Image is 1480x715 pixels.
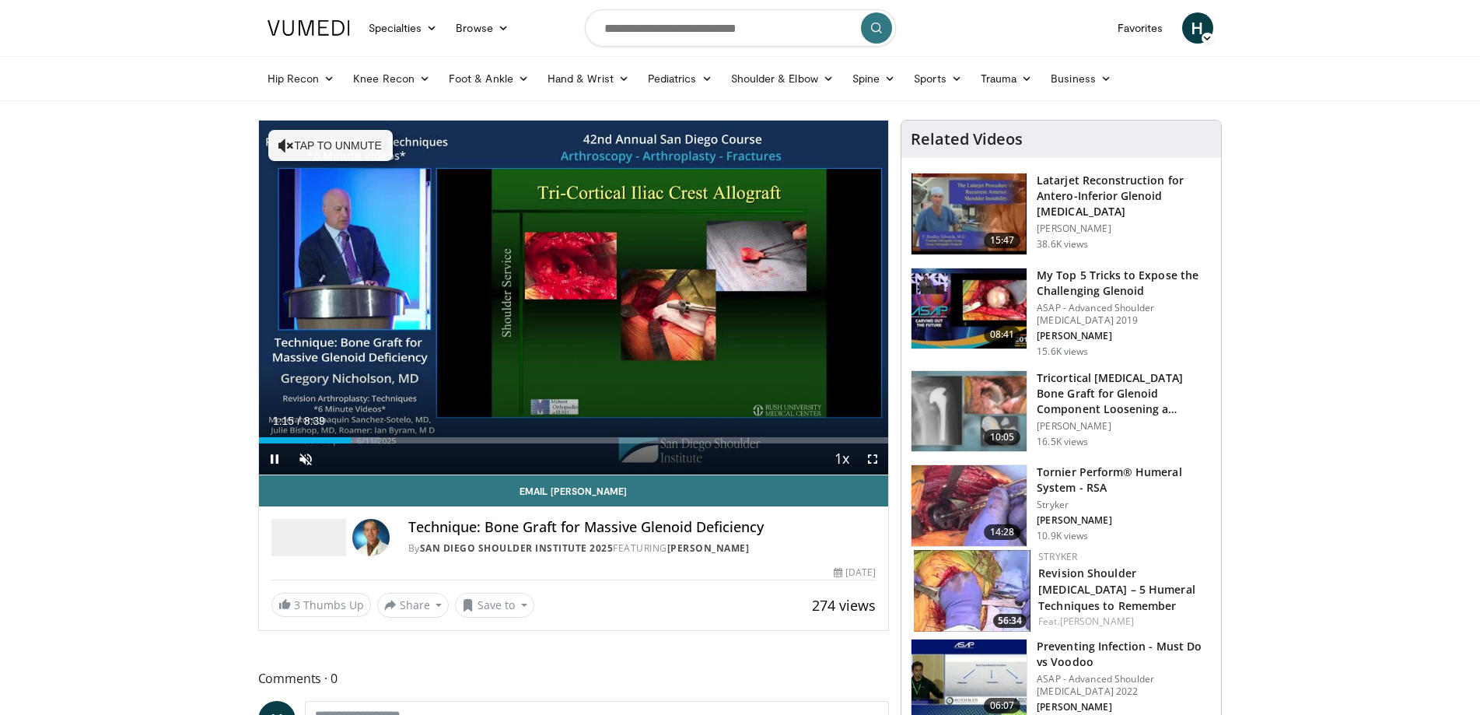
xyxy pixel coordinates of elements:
[1060,615,1134,628] a: [PERSON_NAME]
[857,443,888,475] button: Fullscreen
[971,63,1042,94] a: Trauma
[268,130,393,161] button: Tap to unmute
[1037,499,1212,511] p: Stryker
[290,443,321,475] button: Unmute
[271,519,346,556] img: San Diego Shoulder Institute 2025
[667,542,750,555] a: [PERSON_NAME]
[993,614,1027,628] span: 56:34
[258,668,890,689] span: Comments 0
[1108,12,1173,44] a: Favorites
[911,465,1027,546] img: c16ff475-65df-4a30-84a2-4b6c3a19e2c7.150x105_q85_crop-smart_upscale.jpg
[344,63,439,94] a: Knee Recon
[259,475,889,506] a: Email [PERSON_NAME]
[984,429,1021,445] span: 10:05
[420,542,614,555] a: San Diego Shoulder Institute 2025
[1037,420,1212,433] p: [PERSON_NAME]
[1037,436,1088,448] p: 16.5K views
[408,542,876,556] div: By FEATURING
[1037,673,1212,698] p: ASAP - Advanced Shoulder [MEDICAL_DATA] 2022
[1037,370,1212,417] h3: Tricortical [MEDICAL_DATA] Bone Graft for Glenoid Component Loosening a…
[408,519,876,536] h4: Technique: Bone Graft for Massive Glenoid Deficiency
[298,415,301,427] span: /
[1038,550,1077,563] a: Stryker
[826,443,857,475] button: Playback Rate
[1037,345,1088,358] p: 15.6K views
[984,233,1021,248] span: 15:47
[911,130,1023,149] h4: Related Videos
[984,698,1021,713] span: 06:07
[1037,514,1212,527] p: [PERSON_NAME]
[812,596,876,615] span: 274 views
[271,593,371,617] a: 3 Thumbs Up
[1182,12,1213,44] a: H
[455,593,534,618] button: Save to
[1038,615,1209,629] div: Feat.
[304,415,325,427] span: 8:39
[984,327,1021,342] span: 08:41
[1041,63,1121,94] a: Business
[911,371,1027,452] img: 54195_0000_3.png.150x105_q85_crop-smart_upscale.jpg
[984,524,1021,540] span: 14:28
[446,12,518,44] a: Browse
[911,370,1212,453] a: 10:05 Tricortical [MEDICAL_DATA] Bone Graft for Glenoid Component Loosening a… [PERSON_NAME] 16.5...
[914,550,1030,632] img: 13e13d31-afdc-4990-acd0-658823837d7a.150x105_q85_crop-smart_upscale.jpg
[1037,173,1212,219] h3: Latarjet Reconstruction for Antero-Inferior Glenoid [MEDICAL_DATA]
[1038,566,1195,613] a: Revision Shoulder [MEDICAL_DATA] – 5 Humeral Techniques to Remember
[259,437,889,443] div: Progress Bar
[911,173,1212,255] a: 15:47 Latarjet Reconstruction for Antero-Inferior Glenoid [MEDICAL_DATA] [PERSON_NAME] 38.6K views
[258,63,345,94] a: Hip Recon
[273,415,294,427] span: 1:15
[904,63,971,94] a: Sports
[359,12,447,44] a: Specialties
[1037,330,1212,342] p: [PERSON_NAME]
[259,121,889,475] video-js: Video Player
[1037,238,1088,251] p: 38.6K views
[377,593,450,618] button: Share
[911,173,1027,254] img: 38708_0000_3.png.150x105_q85_crop-smart_upscale.jpg
[911,268,1027,349] img: b61a968a-1fa8-450f-8774-24c9f99181bb.150x105_q85_crop-smart_upscale.jpg
[268,20,350,36] img: VuMedi Logo
[294,598,300,612] span: 3
[834,566,876,580] div: [DATE]
[1037,530,1088,542] p: 10.9K views
[911,464,1212,547] a: 14:28 Tornier Perform® Humeral System - RSA Stryker [PERSON_NAME] 10.9K views
[1037,223,1212,235] p: [PERSON_NAME]
[639,63,722,94] a: Pediatrics
[439,63,538,94] a: Foot & Ankle
[1037,268,1212,299] h3: My Top 5 Tricks to Expose the Challenging Glenoid
[1037,464,1212,496] h3: Tornier Perform® Humeral System - RSA
[1037,701,1212,713] p: [PERSON_NAME]
[911,268,1212,358] a: 08:41 My Top 5 Tricks to Expose the Challenging Glenoid ASAP - Advanced Shoulder [MEDICAL_DATA] 2...
[1037,639,1212,670] h3: Preventing Infection - Must Do vs Voodoo
[843,63,904,94] a: Spine
[1037,302,1212,327] p: ASAP - Advanced Shoulder [MEDICAL_DATA] 2019
[585,9,896,47] input: Search topics, interventions
[259,443,290,475] button: Pause
[538,63,639,94] a: Hand & Wrist
[914,550,1030,632] a: 56:34
[722,63,843,94] a: Shoulder & Elbow
[352,519,390,556] img: Avatar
